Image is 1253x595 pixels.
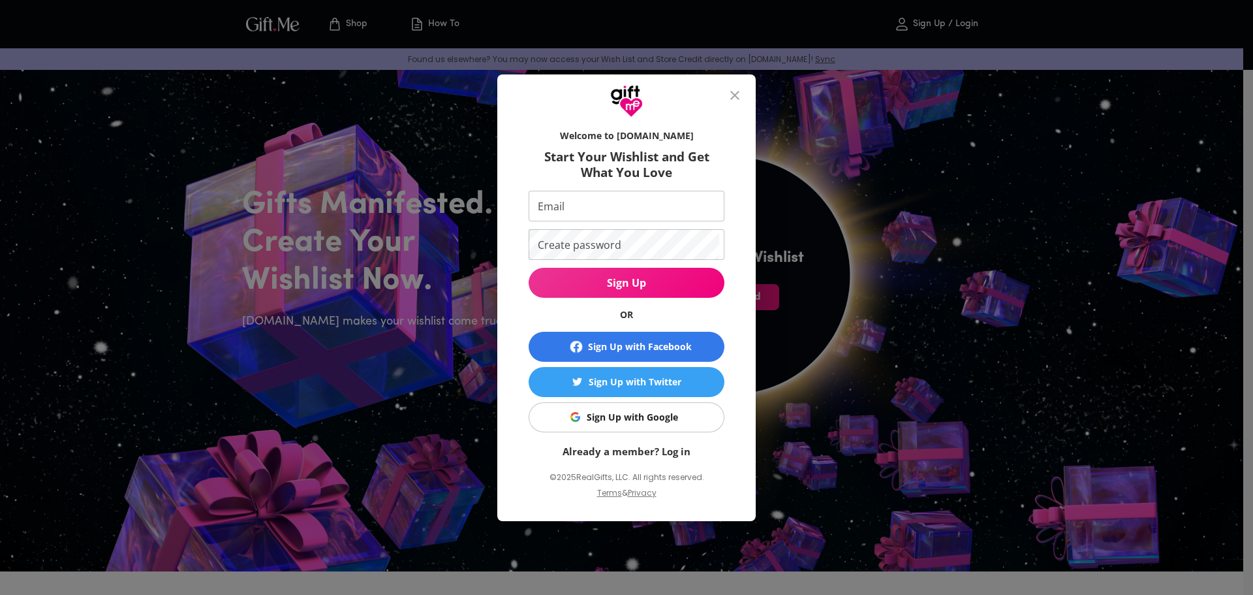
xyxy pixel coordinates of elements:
button: Sign Up [529,268,724,298]
img: Sign Up with Google [570,412,580,422]
img: Sign Up with Twitter [572,377,582,387]
h6: Welcome to [DOMAIN_NAME] [529,129,724,142]
button: Sign Up with GoogleSign Up with Google [529,402,724,432]
p: © 2025 RealGifts, LLC. All rights reserved. [529,469,724,486]
img: GiftMe Logo [610,85,643,118]
div: Sign Up with Twitter [589,375,681,389]
h6: Start Your Wishlist and Get What You Love [529,149,724,180]
a: Terms [597,487,622,498]
button: Sign Up with Facebook [529,332,724,362]
button: Sign Up with TwitterSign Up with Twitter [529,367,724,397]
a: Already a member? Log in [563,445,690,458]
div: Sign Up with Google [587,410,678,425]
a: Privacy [628,487,657,498]
span: Sign Up [529,276,724,290]
button: close [719,80,750,111]
h6: OR [529,308,724,321]
p: & [622,486,628,511]
div: Sign Up with Facebook [588,340,692,354]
